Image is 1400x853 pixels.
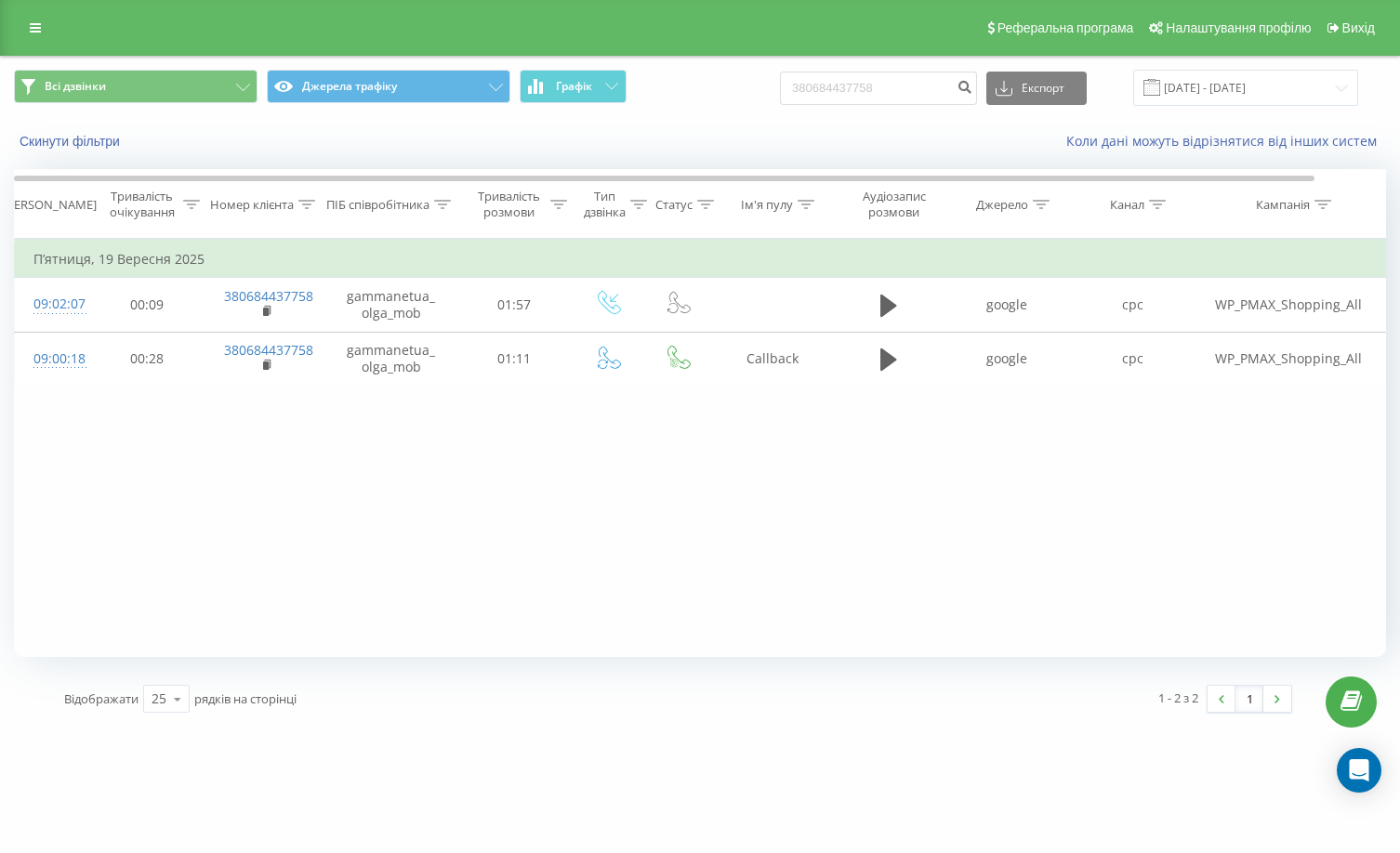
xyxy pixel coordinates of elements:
div: Тип дзвінка [584,189,626,220]
span: Реферальна програма [997,20,1134,35]
div: Аудіозапис розмови [849,189,939,220]
td: cpc [1070,332,1195,386]
a: 380684437758 [224,341,313,359]
button: Джерела трафіку [267,70,510,103]
div: 1 - 2 з 2 [1158,689,1198,707]
button: Експорт [986,72,1087,105]
button: Всі дзвінки [14,70,258,103]
button: Скинути фільтри [14,133,129,150]
span: Відображати [64,690,139,707]
div: ПІБ співробітника [326,197,429,213]
td: google [944,278,1070,332]
span: Налаштування профілю [1166,20,1311,35]
td: 01:11 [456,332,573,386]
td: cpc [1070,278,1195,332]
td: gammanetua_olga_mob [326,332,456,386]
a: 380684437758 [224,287,313,305]
div: Тривалість очікування [105,189,178,220]
td: Callback [712,332,833,386]
div: Кампанія [1256,197,1310,213]
td: WP_PMAX_Shopping_All [1195,332,1381,386]
td: WP_PMAX_Shopping_All [1195,278,1381,332]
td: google [944,332,1070,386]
div: Ім'я пулу [741,197,793,213]
a: Коли дані можуть відрізнятися вiд інших систем [1066,132,1386,150]
div: [PERSON_NAME] [3,197,97,213]
td: gammanetua_olga_mob [326,278,456,332]
div: Тривалість розмови [472,189,546,220]
div: 09:00:18 [33,341,71,377]
div: Статус [655,197,693,213]
td: 00:28 [89,332,205,386]
div: Open Intercom Messenger [1337,748,1381,793]
span: Вихід [1342,20,1375,35]
button: Графік [520,70,627,103]
span: рядків на сторінці [194,690,297,707]
div: 25 [152,689,166,708]
div: Джерело [976,197,1028,213]
td: 00:09 [89,278,205,332]
div: 09:02:07 [33,286,71,322]
input: Пошук за номером [780,72,977,105]
div: Канал [1110,197,1144,213]
span: Всі дзвінки [45,79,106,94]
td: 01:57 [456,278,573,332]
div: Номер клієнта [210,197,294,213]
a: 1 [1235,686,1263,712]
span: Графік [556,80,592,93]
